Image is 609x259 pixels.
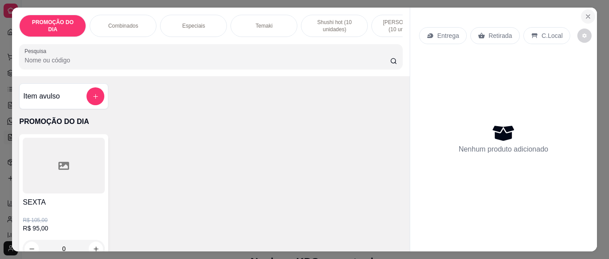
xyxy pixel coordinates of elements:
p: Especiais [182,22,205,29]
p: R$ 105,00 [23,217,105,224]
button: Close [581,9,595,24]
p: Temaki [255,22,272,29]
p: Nenhum produto adicionado [459,144,548,155]
input: Pesquisa [25,56,390,65]
p: Entrega [437,31,459,40]
label: Pesquisa [25,47,49,55]
p: C.Local [542,31,563,40]
button: increase-product-quantity [89,242,103,256]
p: PROMOÇÃO DO DIA [27,19,78,33]
button: decrease-product-quantity [25,242,39,256]
p: Shushi hot (10 unidades) [309,19,360,33]
p: Retirada [489,31,512,40]
p: [PERSON_NAME] (10 unidades) [379,19,431,33]
h4: Item avulso [23,91,60,102]
button: decrease-product-quantity [577,29,592,43]
button: add-separate-item [86,87,104,105]
p: Combinados [108,22,138,29]
p: PROMOÇÃO DO DIA [19,116,402,127]
p: R$ 95,00 [23,224,105,233]
h4: SEXTA [23,197,105,208]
